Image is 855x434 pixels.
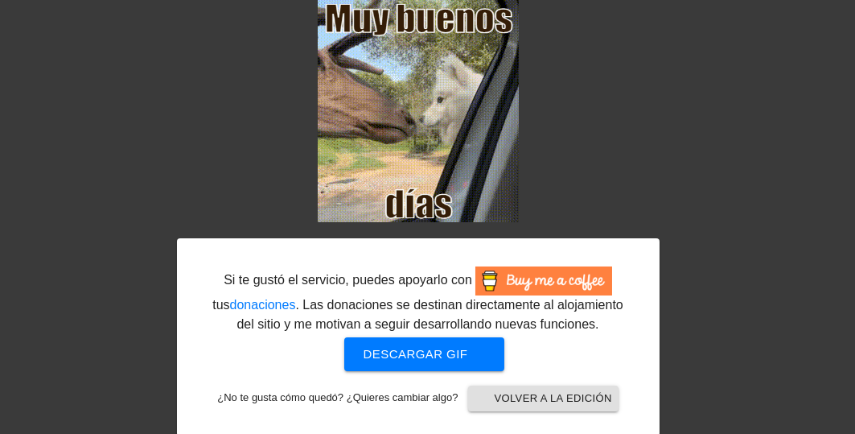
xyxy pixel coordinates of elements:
font: ¿No te gusta cómo quedó? ¿Quieres cambiar algo? [217,392,458,404]
button: Descargar gif [344,337,505,371]
font: tus [212,298,229,312]
button: Volver a la edición [468,386,618,411]
font: Volver a la edición [494,392,611,404]
a: Descargar gif [331,346,505,360]
font: flecha_atrás [475,389,696,408]
font: Si te gustó el servicio, puedes apoyarlo con [224,273,472,287]
img: Invítame a un café [475,267,612,296]
font: . Las donaciones se destinan directamente al alojamiento del sitio y me motivan a seguir desarrol... [236,298,623,331]
a: donaciones [230,298,296,312]
font: Descargar gif [364,347,468,361]
font: obtener_aplicación [476,345,814,364]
